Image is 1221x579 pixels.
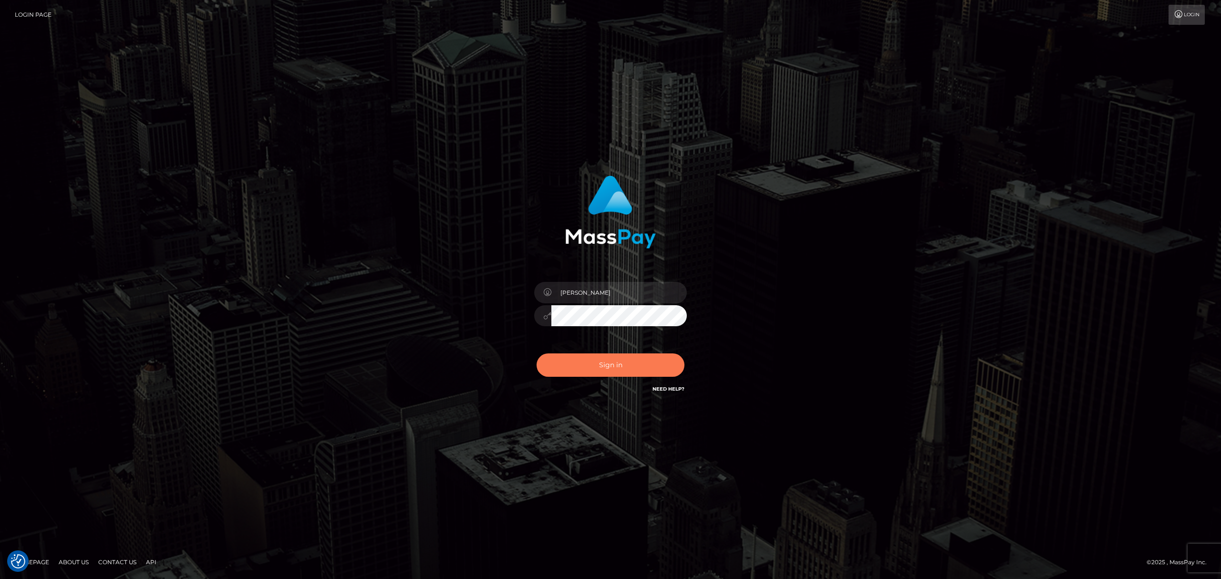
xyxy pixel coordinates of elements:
div: © 2025 , MassPay Inc. [1147,557,1214,568]
img: MassPay Login [565,176,656,248]
a: About Us [55,555,93,569]
a: Contact Us [94,555,140,569]
input: Username... [551,282,687,303]
a: Homepage [10,555,53,569]
a: API [142,555,160,569]
a: Login [1169,5,1205,25]
button: Sign in [537,353,684,377]
img: Revisit consent button [11,554,25,569]
a: Login Page [15,5,52,25]
a: Need Help? [652,386,684,392]
button: Consent Preferences [11,554,25,569]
